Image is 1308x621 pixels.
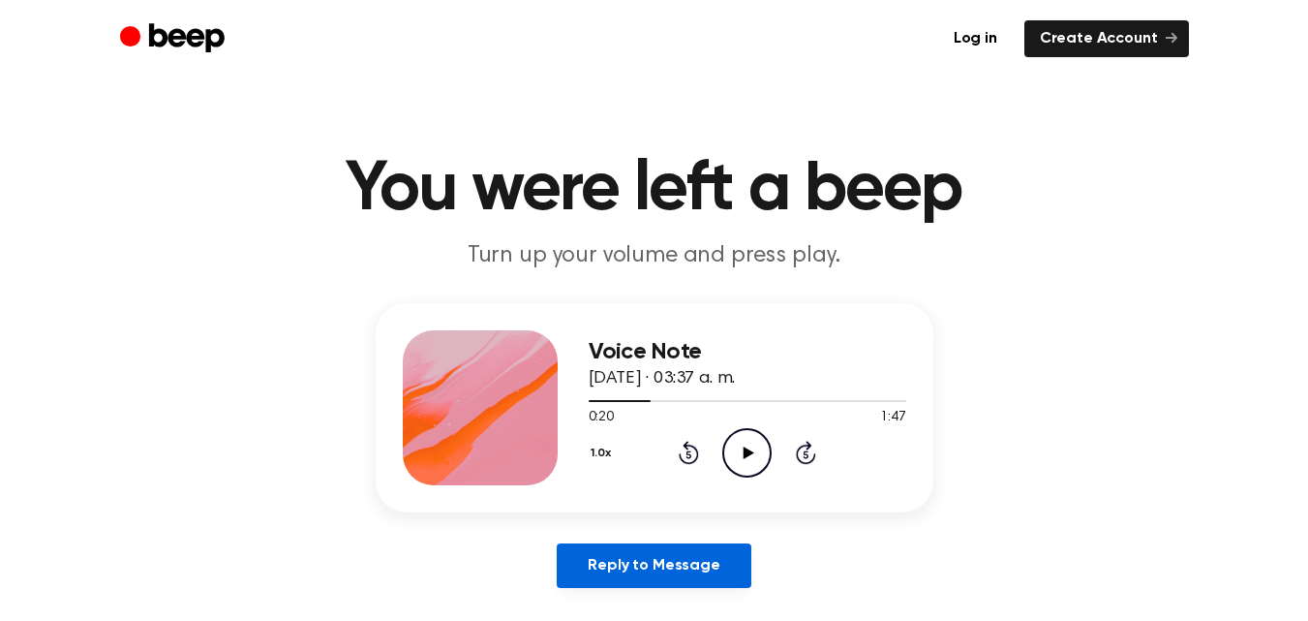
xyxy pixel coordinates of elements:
a: Reply to Message [557,543,750,588]
p: Turn up your volume and press play. [283,240,1026,272]
a: Log in [938,20,1013,57]
span: 1:47 [880,408,905,428]
h1: You were left a beep [159,155,1150,225]
a: Create Account [1024,20,1189,57]
h3: Voice Note [589,339,906,365]
span: 0:20 [589,408,614,428]
button: 1.0x [589,437,619,470]
span: [DATE] · 03:37 a. m. [589,370,736,388]
a: Beep [120,20,229,58]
